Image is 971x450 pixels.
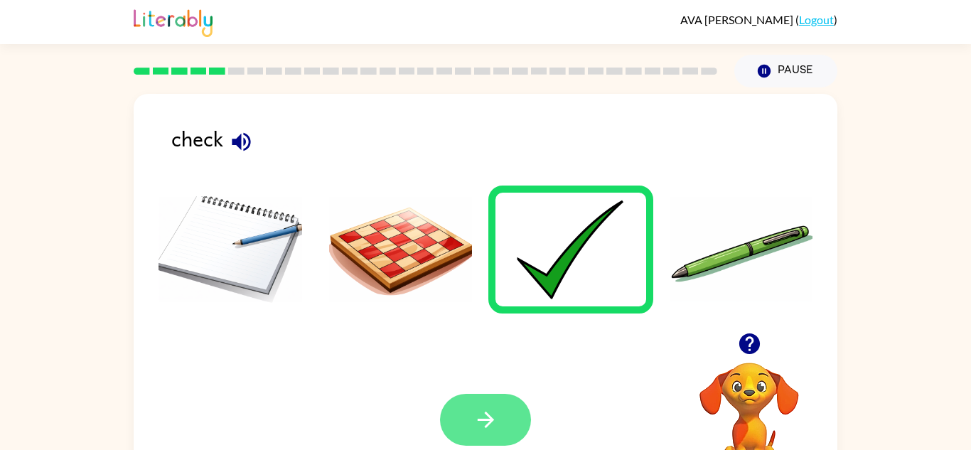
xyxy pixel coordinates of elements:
[499,196,643,303] img: Answer choice 3
[799,13,834,26] a: Logout
[734,55,837,87] button: Pause
[680,13,837,26] div: ( )
[134,6,213,37] img: Literably
[159,196,302,303] img: Answer choice 1
[171,122,837,167] div: check
[329,196,473,303] img: Answer choice 2
[670,196,813,303] img: Answer choice 4
[680,13,795,26] span: AVA [PERSON_NAME]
